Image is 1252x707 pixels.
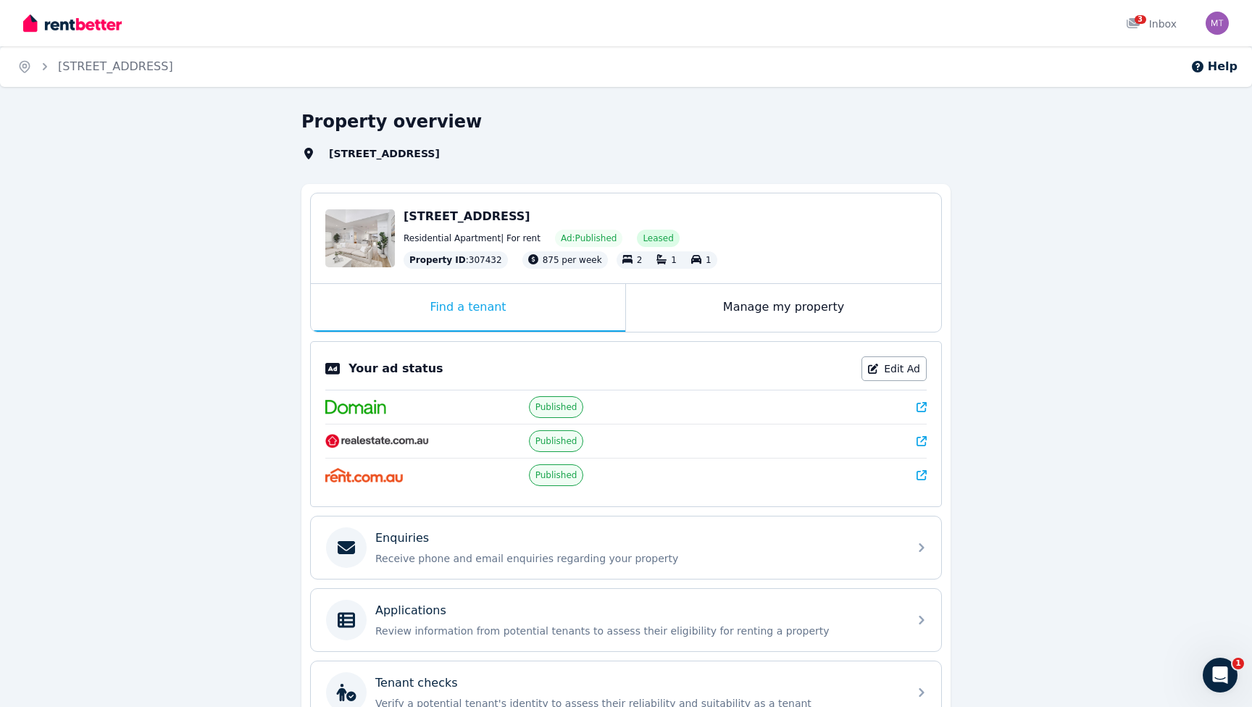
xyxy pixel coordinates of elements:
span: Published [535,435,577,447]
span: Published [535,469,577,481]
p: Review information from potential tenants to assess their eligibility for renting a property [375,624,900,638]
div: Manage my property [626,284,941,332]
h1: Property overview [301,110,482,133]
p: Tenant checks [375,674,458,692]
a: EnquiriesReceive phone and email enquiries regarding your property [311,516,941,579]
img: RentBetter [23,12,122,34]
p: Your ad status [349,360,443,377]
img: RealEstate.com.au [325,434,429,448]
div: : 307432 [404,251,508,269]
p: Receive phone and email enquiries regarding your property [375,551,900,566]
span: 3 [1135,15,1146,24]
span: Leased [643,233,673,244]
a: Edit Ad [861,356,927,381]
span: Published [535,401,577,413]
button: Help [1190,58,1238,75]
span: Ad: Published [561,233,617,244]
div: Inbox [1126,17,1177,31]
span: [STREET_ADDRESS] [320,146,466,161]
span: [STREET_ADDRESS] [404,209,530,223]
img: Matt Teague [1206,12,1229,35]
img: Domain.com.au [325,400,386,414]
span: 875 per week [543,255,602,265]
iframe: Intercom live chat [1203,658,1238,693]
p: Enquiries [375,530,429,547]
a: ApplicationsReview information from potential tenants to assess their eligibility for renting a p... [311,589,941,651]
p: Applications [375,602,446,619]
span: 1 [706,255,711,265]
div: Find a tenant [311,284,625,332]
span: 2 [637,255,643,265]
a: [STREET_ADDRESS] [58,59,173,73]
img: Rent.com.au [325,468,403,482]
span: Residential Apartment | For rent [404,233,541,244]
span: Property ID [409,254,466,266]
span: 1 [1232,658,1244,669]
span: 1 [671,255,677,265]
